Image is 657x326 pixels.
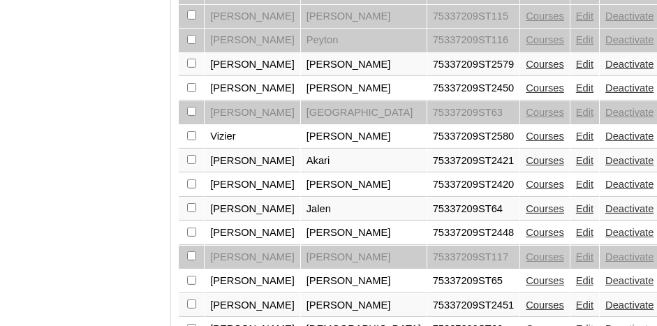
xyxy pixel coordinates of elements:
[427,221,520,245] td: 75337209ST2448
[605,179,654,190] a: Deactivate
[427,5,520,29] td: 75337209ST115
[576,299,593,311] a: Edit
[205,53,300,77] td: [PERSON_NAME]
[301,77,427,101] td: [PERSON_NAME]
[605,227,654,238] a: Deactivate
[526,203,564,214] a: Courses
[605,82,654,94] a: Deactivate
[427,198,520,221] td: 75337209ST64
[526,227,564,238] a: Courses
[576,59,593,70] a: Edit
[301,198,427,221] td: Jalen
[427,53,520,77] td: 75337209ST2579
[576,10,593,22] a: Edit
[427,77,520,101] td: 75337209ST2450
[526,107,564,118] a: Courses
[301,246,427,269] td: [PERSON_NAME]
[205,125,300,149] td: Vizier
[301,101,427,125] td: [GEOGRAPHIC_DATA]
[526,251,564,262] a: Courses
[301,125,427,149] td: [PERSON_NAME]
[301,53,427,77] td: [PERSON_NAME]
[427,294,520,318] td: 75337209ST2451
[526,34,564,45] a: Courses
[205,77,300,101] td: [PERSON_NAME]
[576,107,593,118] a: Edit
[205,246,300,269] td: [PERSON_NAME]
[605,34,654,45] a: Deactivate
[427,125,520,149] td: 75337209ST2580
[301,29,427,52] td: Peyton
[205,101,300,125] td: [PERSON_NAME]
[526,59,564,70] a: Courses
[605,107,654,118] a: Deactivate
[605,251,654,262] a: Deactivate
[427,173,520,197] td: 75337209ST2420
[576,131,593,142] a: Edit
[605,59,654,70] a: Deactivate
[301,173,427,197] td: [PERSON_NAME]
[526,179,564,190] a: Courses
[526,275,564,286] a: Courses
[576,34,593,45] a: Edit
[605,203,654,214] a: Deactivate
[576,82,593,94] a: Edit
[605,299,654,311] a: Deactivate
[427,149,520,173] td: 75337209ST2421
[605,275,654,286] a: Deactivate
[205,294,300,318] td: [PERSON_NAME]
[605,131,654,142] a: Deactivate
[205,198,300,221] td: [PERSON_NAME]
[526,82,564,94] a: Courses
[301,5,427,29] td: [PERSON_NAME]
[576,227,593,238] a: Edit
[301,269,427,293] td: [PERSON_NAME]
[427,29,520,52] td: 75337209ST116
[205,173,300,197] td: [PERSON_NAME]
[427,246,520,269] td: 75337209ST117
[301,221,427,245] td: [PERSON_NAME]
[427,101,520,125] td: 75337209ST63
[576,275,593,286] a: Edit
[576,155,593,166] a: Edit
[205,269,300,293] td: [PERSON_NAME]
[301,149,427,173] td: Akari
[205,221,300,245] td: [PERSON_NAME]
[526,155,564,166] a: Courses
[205,149,300,173] td: [PERSON_NAME]
[205,29,300,52] td: [PERSON_NAME]
[301,294,427,318] td: [PERSON_NAME]
[605,10,654,22] a: Deactivate
[526,299,564,311] a: Courses
[526,10,564,22] a: Courses
[576,203,593,214] a: Edit
[605,155,654,166] a: Deactivate
[427,269,520,293] td: 75337209ST65
[576,179,593,190] a: Edit
[576,251,593,262] a: Edit
[526,131,564,142] a: Courses
[205,5,300,29] td: [PERSON_NAME]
